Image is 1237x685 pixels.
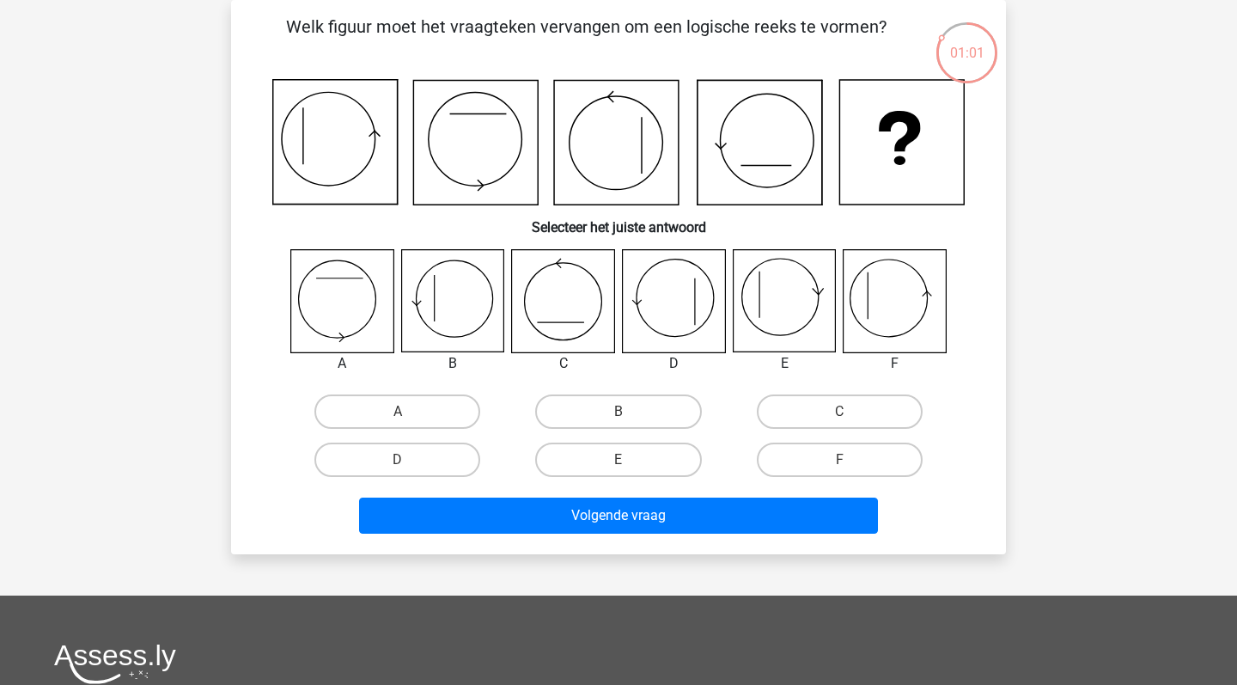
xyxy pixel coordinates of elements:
button: Volgende vraag [359,498,879,534]
img: Assessly logo [54,644,176,684]
div: C [498,353,628,374]
p: Welk figuur moet het vraagteken vervangen om een logische reeks te vormen? [259,14,914,65]
div: D [609,353,739,374]
div: E [720,353,850,374]
h6: Selecteer het juiste antwoord [259,205,978,235]
label: D [314,443,480,477]
div: F [830,353,960,374]
label: F [757,443,923,477]
div: A [277,353,407,374]
label: A [314,394,480,429]
label: E [535,443,701,477]
label: B [535,394,701,429]
div: 01:01 [935,21,999,64]
div: B [388,353,518,374]
label: C [757,394,923,429]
